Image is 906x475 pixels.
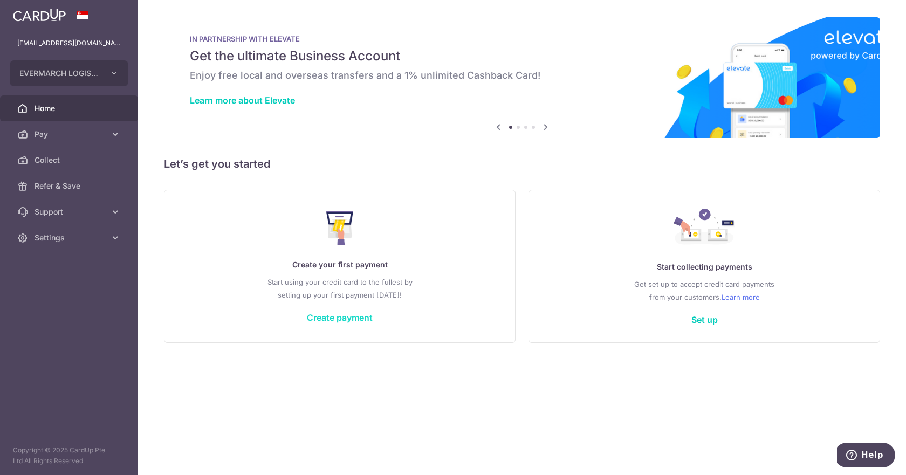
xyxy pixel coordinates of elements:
a: Create payment [307,312,373,323]
a: Learn more [722,291,760,304]
img: Collect Payment [674,209,735,247]
p: Start collecting payments [551,260,858,273]
h5: Get the ultimate Business Account [190,47,854,65]
img: CardUp [13,9,66,22]
h6: Enjoy free local and overseas transfers and a 1% unlimited Cashback Card! [190,69,854,82]
span: Home [35,103,106,114]
p: [EMAIL_ADDRESS][DOMAIN_NAME] [17,38,121,49]
p: Start using your credit card to the fullest by setting up your first payment [DATE]! [186,276,493,301]
span: Support [35,206,106,217]
p: IN PARTNERSHIP WITH ELEVATE [190,35,854,43]
a: Set up [691,314,718,325]
img: Make Payment [326,211,354,245]
span: Refer & Save [35,181,106,191]
p: Create your first payment [186,258,493,271]
a: Learn more about Elevate [190,95,295,106]
span: EVERMARCH LOGISTICS (S) PTE LTD [19,68,99,79]
h5: Let’s get you started [164,155,880,173]
span: Collect [35,155,106,166]
iframe: Opens a widget where you can find more information [837,443,895,470]
button: EVERMARCH LOGISTICS (S) PTE LTD [10,60,128,86]
p: Get set up to accept credit card payments from your customers. [551,278,858,304]
span: Settings [35,232,106,243]
img: Renovation banner [164,17,880,138]
span: Pay [35,129,106,140]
